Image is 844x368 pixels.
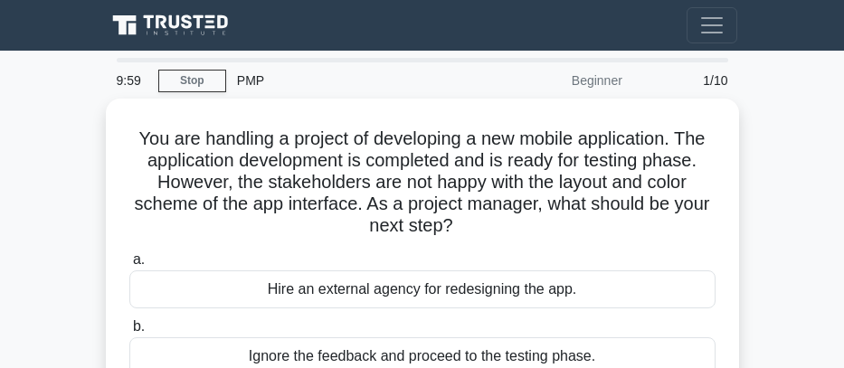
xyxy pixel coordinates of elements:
button: Toggle navigation [687,7,737,43]
div: Hire an external agency for redesigning the app. [129,270,716,308]
div: PMP [226,62,475,99]
h5: You are handling a project of developing a new mobile application. The application development is... [128,127,717,238]
div: 9:59 [106,62,158,99]
a: Stop [158,70,226,92]
div: 1/10 [633,62,739,99]
span: b. [133,318,145,334]
div: Beginner [475,62,633,99]
span: a. [133,251,145,267]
